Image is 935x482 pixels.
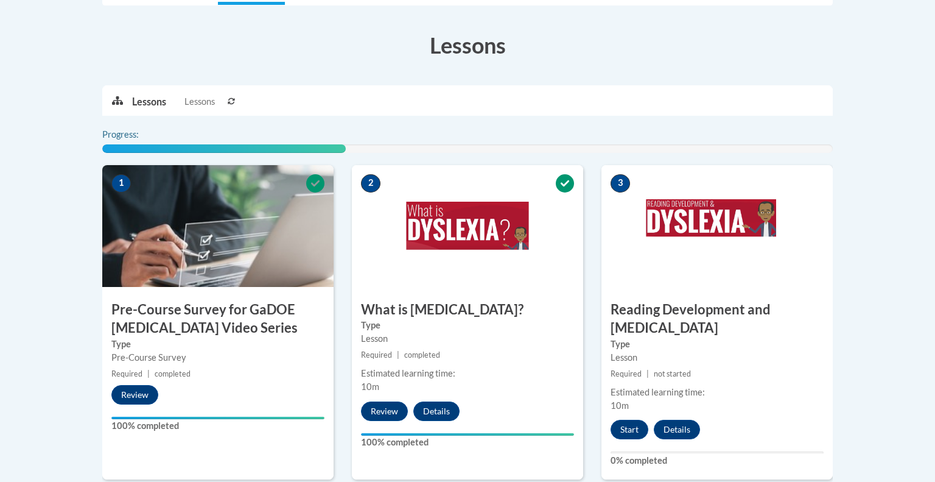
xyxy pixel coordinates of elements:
[413,402,460,421] button: Details
[102,300,334,338] h3: Pre-Course Survey for GaDOE [MEDICAL_DATA] Video Series
[646,369,649,378] span: |
[111,417,324,419] div: Your progress
[654,420,700,439] button: Details
[111,419,324,433] label: 100% completed
[111,385,158,405] button: Review
[611,454,824,467] label: 0% completed
[611,386,824,399] div: Estimated learning time:
[361,174,380,193] span: 2
[611,400,629,411] span: 10m
[352,165,583,287] img: Course Image
[184,95,215,108] span: Lessons
[102,165,334,287] img: Course Image
[611,351,824,364] div: Lesson
[611,338,824,351] label: Type
[155,369,191,378] span: completed
[361,381,379,392] span: 10m
[601,300,833,338] h3: Reading Development and [MEDICAL_DATA]
[361,350,392,360] span: Required
[132,95,166,108] p: Lessons
[361,402,408,421] button: Review
[361,367,574,380] div: Estimated learning time:
[361,332,574,346] div: Lesson
[111,174,131,193] span: 1
[111,369,142,378] span: Required
[147,369,150,378] span: |
[611,369,642,378] span: Required
[111,351,324,364] div: Pre-Course Survey
[352,300,583,319] h3: What is [MEDICAL_DATA]?
[611,420,648,439] button: Start
[397,350,399,360] span: |
[601,165,833,287] img: Course Image
[361,319,574,332] label: Type
[111,338,324,351] label: Type
[404,350,440,360] span: completed
[654,369,691,378] span: not started
[102,30,833,60] h3: Lessons
[361,433,574,436] div: Your progress
[361,436,574,449] label: 100% completed
[102,128,172,141] label: Progress:
[611,174,630,193] span: 3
